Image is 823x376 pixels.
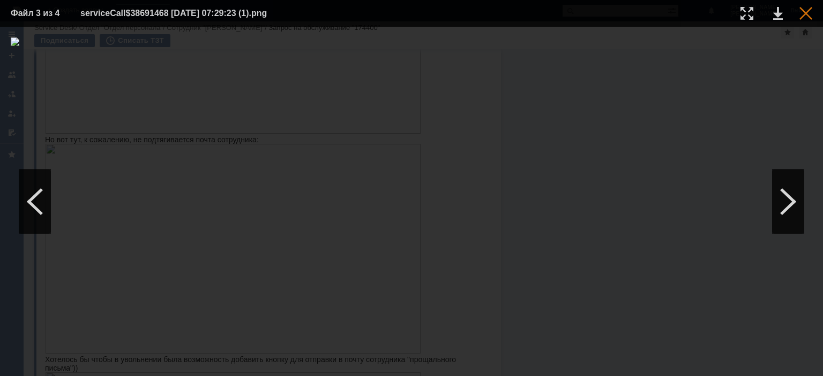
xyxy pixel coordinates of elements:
div: Закрыть окно (Esc) [799,7,812,20]
div: Следующий файл [772,170,804,234]
div: Скачать файл [773,7,783,20]
div: Увеличить масштаб [740,7,753,20]
div: Предыдущий файл [19,170,51,234]
img: download [11,37,812,365]
div: Файл 3 из 4 [11,9,64,18]
div: serviceCall$38691468 [DATE] 07:29:23 (1).png [80,7,294,20]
